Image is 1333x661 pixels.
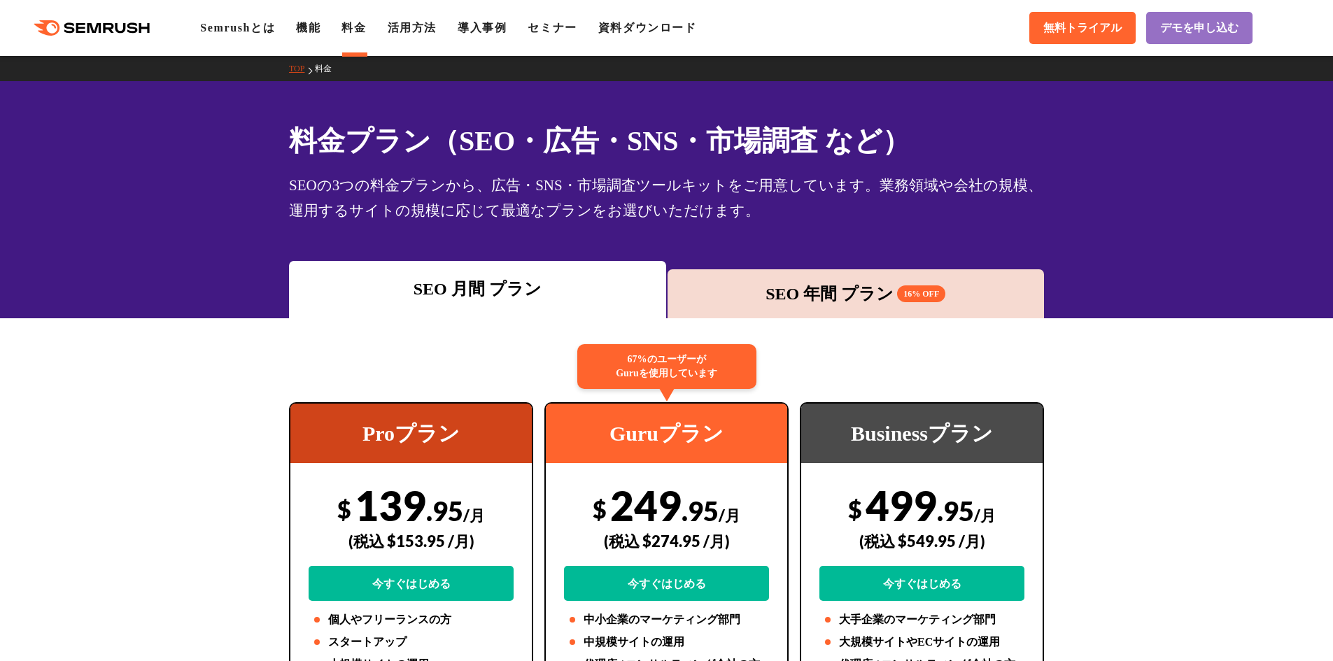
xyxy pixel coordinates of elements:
span: /月 [974,506,996,525]
div: SEO 年間 プラン [675,281,1038,306]
a: 導入事例 [458,22,507,34]
div: (税込 $274.95 /月) [564,516,769,566]
div: 67%のユーザーが Guruを使用しています [577,344,756,389]
li: 大手企業のマーケティング部門 [819,611,1024,628]
div: Proプラン [290,404,532,463]
div: 499 [819,481,1024,601]
a: 料金 [341,22,366,34]
div: Businessプラン [801,404,1043,463]
div: (税込 $153.95 /月) [309,516,514,566]
span: 16% OFF [897,285,945,302]
div: Guruプラン [546,404,787,463]
li: 中規模サイトの運用 [564,634,769,651]
li: 大規模サイトやECサイトの運用 [819,634,1024,651]
li: 個人やフリーランスの方 [309,611,514,628]
span: .95 [937,495,974,527]
span: 無料トライアル [1043,21,1122,36]
a: 今すぐはじめる [819,566,1024,601]
span: /月 [463,506,485,525]
li: スタートアップ [309,634,514,651]
div: SEOの3つの料金プランから、広告・SNS・市場調査ツールキットをご用意しています。業務領域や会社の規模、運用するサイトの規模に応じて最適なプランをお選びいただけます。 [289,173,1044,223]
div: SEO 月間 プラン [296,276,659,301]
a: セミナー [528,22,577,34]
h1: 料金プラン（SEO・広告・SNS・市場調査 など） [289,120,1044,162]
div: 139 [309,481,514,601]
span: .95 [682,495,719,527]
a: Semrushとは [200,22,275,34]
span: $ [337,495,351,523]
span: $ [593,495,607,523]
a: 今すぐはじめる [564,566,769,601]
a: 活用方法 [388,22,437,34]
span: /月 [719,506,740,525]
div: (税込 $549.95 /月) [819,516,1024,566]
a: 資料ダウンロード [598,22,697,34]
a: 料金 [315,64,342,73]
li: 中小企業のマーケティング部門 [564,611,769,628]
a: 無料トライアル [1029,12,1136,44]
span: .95 [426,495,463,527]
a: 今すぐはじめる [309,566,514,601]
a: TOP [289,64,315,73]
a: 機能 [296,22,320,34]
a: デモを申し込む [1146,12,1253,44]
span: $ [848,495,862,523]
div: 249 [564,481,769,601]
span: デモを申し込む [1160,21,1239,36]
